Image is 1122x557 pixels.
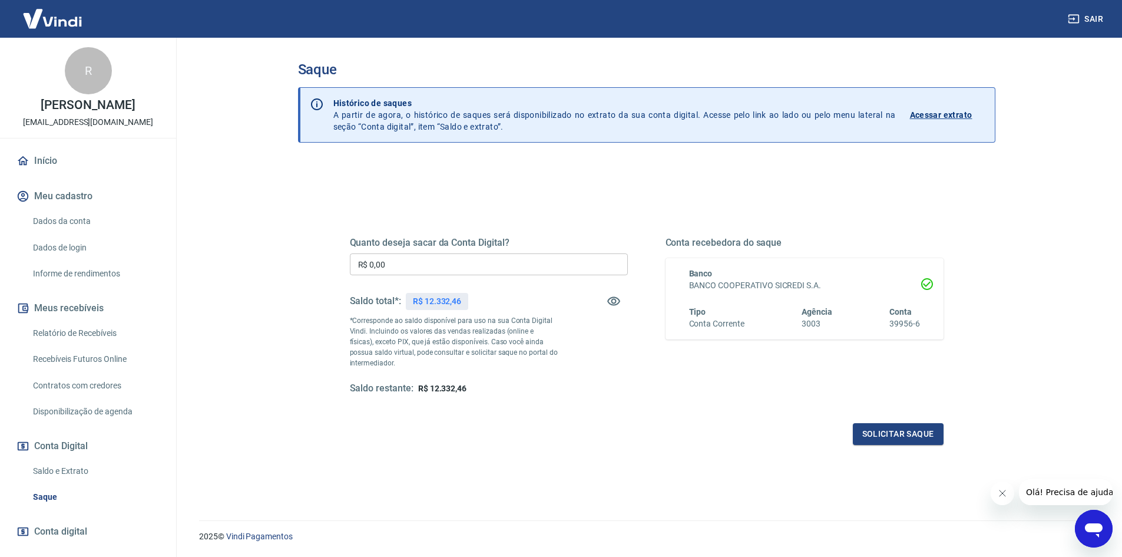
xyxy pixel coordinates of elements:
[65,47,112,94] div: R
[689,307,706,317] span: Tipo
[28,347,162,371] a: Recebíveis Futuros Online
[802,307,832,317] span: Agência
[7,8,99,18] span: Olá! Precisa de ajuda?
[28,321,162,345] a: Relatório de Recebíveis
[28,459,162,483] a: Saldo e Extrato
[889,307,912,317] span: Conta
[350,237,628,249] h5: Quanto deseja sacar da Conta Digital?
[350,295,401,307] h5: Saldo total*:
[199,530,1094,543] p: 2025 ©
[226,532,293,541] a: Vindi Pagamentos
[910,97,985,133] a: Acessar extrato
[14,148,162,174] a: Início
[689,318,744,330] h6: Conta Corrente
[853,423,944,445] button: Solicitar saque
[23,116,153,128] p: [EMAIL_ADDRESS][DOMAIN_NAME]
[298,61,995,78] h3: Saque
[418,384,466,393] span: R$ 12.332,46
[14,295,162,321] button: Meus recebíveis
[666,237,944,249] h5: Conta recebedora do saque
[14,519,162,545] a: Conta digital
[1019,479,1113,505] iframe: Mensagem da empresa
[1075,510,1113,548] iframe: Botão para abrir a janela de mensagens
[350,315,558,368] p: *Corresponde ao saldo disponível para uso na sua Conta Digital Vindi. Incluindo os valores das ve...
[28,262,162,286] a: Informe de rendimentos
[1065,8,1108,30] button: Sair
[333,97,896,133] p: A partir de agora, o histórico de saques será disponibilizado no extrato da sua conta digital. Ac...
[28,485,162,509] a: Saque
[34,523,87,540] span: Conta digital
[333,97,896,109] p: Histórico de saques
[689,269,713,278] span: Banco
[14,183,162,209] button: Meu cadastro
[689,279,920,292] h6: BANCO COOPERATIVO SICREDI S.A.
[41,99,135,111] p: [PERSON_NAME]
[802,318,832,330] h6: 3003
[28,374,162,398] a: Contratos com credores
[991,482,1014,505] iframe: Fechar mensagem
[14,1,91,37] img: Vindi
[14,433,162,459] button: Conta Digital
[889,318,920,330] h6: 39956-6
[28,209,162,233] a: Dados da conta
[28,400,162,424] a: Disponibilização de agenda
[910,109,972,121] p: Acessar extrato
[28,236,162,260] a: Dados de login
[413,295,461,308] p: R$ 12.332,46
[350,383,413,395] h5: Saldo restante:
